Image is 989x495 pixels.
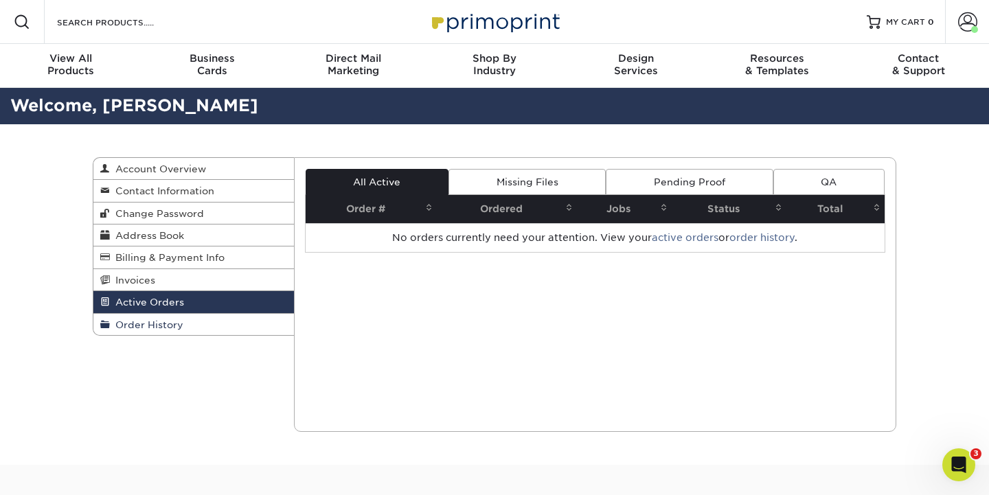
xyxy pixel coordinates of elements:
a: Account Overview [93,158,294,180]
a: DesignServices [565,44,707,88]
span: Account Overview [110,163,206,174]
a: Invoices [93,269,294,291]
a: Billing & Payment Info [93,246,294,268]
a: Missing Files [448,169,606,195]
span: Direct Mail [282,52,424,65]
span: Design [565,52,707,65]
span: 0 [928,17,934,27]
div: & Templates [707,52,848,77]
a: All Active [306,169,448,195]
span: Address Book [110,230,184,241]
span: Resources [707,52,848,65]
iframe: Google Customer Reviews [3,453,117,490]
th: Status [672,195,786,223]
span: Business [141,52,283,65]
a: Shop ByIndustry [424,44,565,88]
td: No orders currently need your attention. View your or . [306,223,885,252]
a: active orders [652,232,718,243]
span: 3 [970,448,981,459]
a: BusinessCards [141,44,283,88]
span: Active Orders [110,297,184,308]
div: Industry [424,52,565,77]
iframe: Intercom live chat [942,448,975,481]
a: Contact Information [93,180,294,202]
th: Order # [306,195,437,223]
div: Cards [141,52,283,77]
span: Contact Information [110,185,214,196]
span: MY CART [886,16,925,28]
a: Order History [93,314,294,335]
th: Ordered [437,195,577,223]
img: Primoprint [426,7,563,36]
span: Invoices [110,275,155,286]
th: Total [786,195,885,223]
a: Pending Proof [606,169,773,195]
a: Resources& Templates [707,44,848,88]
a: Contact& Support [848,44,989,88]
div: & Support [848,52,989,77]
a: Address Book [93,225,294,246]
a: Change Password [93,203,294,225]
a: Active Orders [93,291,294,313]
div: Marketing [282,52,424,77]
span: Order History [110,319,183,330]
span: Contact [848,52,989,65]
div: Services [565,52,707,77]
a: QA [773,169,885,195]
span: Billing & Payment Info [110,252,225,263]
th: Jobs [577,195,672,223]
span: Shop By [424,52,565,65]
input: SEARCH PRODUCTS..... [56,14,190,30]
span: Change Password [110,208,204,219]
a: order history [729,232,795,243]
a: Direct MailMarketing [282,44,424,88]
